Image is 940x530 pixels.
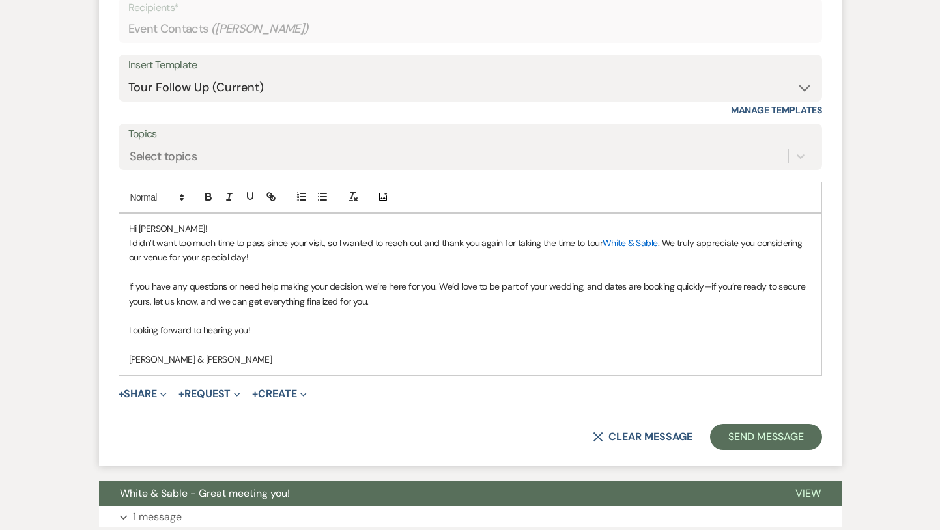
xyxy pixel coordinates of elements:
div: Event Contacts [128,16,812,42]
span: + [178,389,184,399]
span: Hi [PERSON_NAME]! [129,223,207,234]
p: 1 message [133,509,182,525]
button: Clear message [593,432,692,442]
span: White & Sable - Great meeting you! [120,486,290,500]
button: Create [252,389,306,399]
button: View [775,481,842,506]
span: Looking forward to hearing you! [129,324,251,336]
div: Select topics [130,147,197,165]
span: ( [PERSON_NAME] ) [211,20,309,38]
span: + [119,389,124,399]
button: Send Message [710,424,821,450]
a: Manage Templates [731,104,822,116]
span: View [795,486,821,500]
span: [PERSON_NAME] & [PERSON_NAME] [129,354,272,365]
span: If you have any questions or need help making your decision, we’re here for you. We’d love to be ... [129,281,808,307]
a: White & Sable [603,237,658,249]
button: Request [178,389,240,399]
button: 1 message [99,506,842,528]
span: I didn’t want too much time to pass since your visit, so I wanted to reach out and thank you agai... [129,237,603,249]
span: + [252,389,258,399]
button: Share [119,389,167,399]
div: Insert Template [128,56,812,75]
button: White & Sable - Great meeting you! [99,481,775,506]
label: Topics [128,125,812,144]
